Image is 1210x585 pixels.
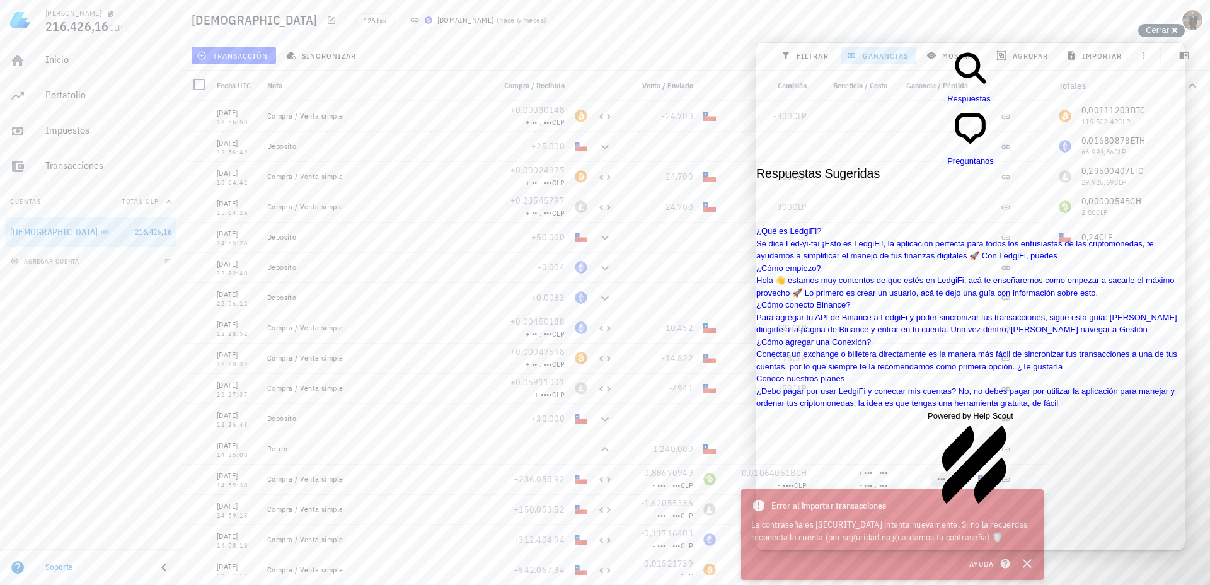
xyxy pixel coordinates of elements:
[10,227,98,238] div: [DEMOGRAPHIC_DATA]
[575,352,587,364] div: BTC-icon
[267,565,484,575] div: Compra / Venta simple
[217,228,257,240] div: [DATE]
[575,533,587,546] div: CLP-icon
[526,178,552,187] span: + •• . •••
[531,292,565,303] span: +0,0083
[45,562,146,572] div: Soporte
[552,117,565,127] span: CLP
[575,170,587,183] div: BTC-icon
[575,261,587,274] div: ETH-icon
[267,202,484,212] div: Compra / Venta simple
[199,50,268,61] span: transacción
[662,110,693,122] span: -24.700
[217,482,257,489] div: 14:59:38
[217,530,257,543] div: [DATE]
[642,81,693,90] span: Venta / Enviado
[552,178,565,187] span: CLP
[575,231,587,243] div: CLP-icon
[217,270,257,277] div: 12:32:40
[267,444,484,454] div: Retiro
[489,71,570,101] div: Compra / Recibido
[510,376,565,388] span: +0,05911001
[267,504,484,514] div: Compra / Venta simple
[575,382,587,395] div: LTC-icon
[217,119,257,125] div: 12:56:58
[504,81,565,90] span: Compra / Recibido
[961,555,1016,572] button: Ayuda
[217,107,257,119] div: [DATE]
[217,500,257,513] div: [DATE]
[217,439,257,452] div: [DATE]
[5,217,176,247] a: [DEMOGRAPHIC_DATA] 216.426,16
[575,200,587,213] div: LTC-icon
[267,81,282,90] span: Nota
[267,474,484,484] div: Compra / Venta simple
[514,473,565,485] span: +236.050,92
[721,71,812,101] div: Comisión
[575,564,587,576] div: CLP-icon
[531,413,565,424] span: +30.000
[217,210,257,216] div: 15:04:26
[552,390,565,399] span: CLP
[740,558,792,569] span: -0,00018261
[499,15,544,25] span: hace 6 meses
[652,511,680,520] span: - ••• . •••
[212,71,262,101] div: Fecha UTC
[267,414,484,424] div: Depósito
[217,560,257,573] div: [DATE]
[534,390,551,399] span: + ••••
[217,180,257,186] div: 15:04:42
[662,322,693,333] span: -10.452
[703,564,716,576] div: BTC-icon
[641,467,693,478] span: -0,88670949
[703,200,716,213] div: CLP-icon
[135,227,171,236] span: 216.426,16
[217,81,251,90] span: Fecha UTC
[681,571,693,581] span: CLP
[510,104,565,115] span: +0,00030148
[1182,10,1202,30] div: avatar
[5,187,176,217] button: CuentasTotal CLP
[217,573,257,579] div: 14:57:54
[652,541,680,550] span: - ••• . •••
[681,511,693,520] span: CLP
[552,329,565,339] span: CLP
[703,382,716,395] div: CLP-icon
[45,18,109,35] span: 216.426,16
[662,171,693,182] span: -24.700
[217,137,257,149] div: [DATE]
[217,258,257,270] div: [DATE]
[217,391,257,398] div: 12:27:37
[217,240,257,246] div: 14:55:26
[514,534,565,545] span: +312.404,94
[281,47,364,64] button: sincronizar
[526,329,552,339] span: + •• . •••
[552,208,565,217] span: CLP
[45,8,101,18] div: [PERSON_NAME]
[703,443,716,455] div: CLP-icon
[267,383,484,393] div: Compra / Venta simple
[192,10,323,30] h1: [DEMOGRAPHIC_DATA]
[262,71,489,101] div: Nota
[641,497,693,509] span: -1,62055336
[267,232,484,242] div: Depósito
[5,116,176,146] a: Impuestos
[267,535,484,545] div: Compra / Venta simple
[575,503,587,516] div: CLP-icon
[267,111,484,121] div: Compra / Venta simple
[217,167,257,180] div: [DATE]
[575,412,587,425] div: CLP-icon
[740,528,792,539] span: -0,00140597
[217,288,257,301] div: [DATE]
[575,110,587,122] div: BTC-icon
[267,171,484,182] div: Compra / Venta simple
[13,257,79,265] span: agregar cuenta
[703,170,716,183] div: CLP-icon
[641,558,693,569] span: -0,01521739
[267,262,484,272] div: Depósito
[552,359,565,369] span: CLP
